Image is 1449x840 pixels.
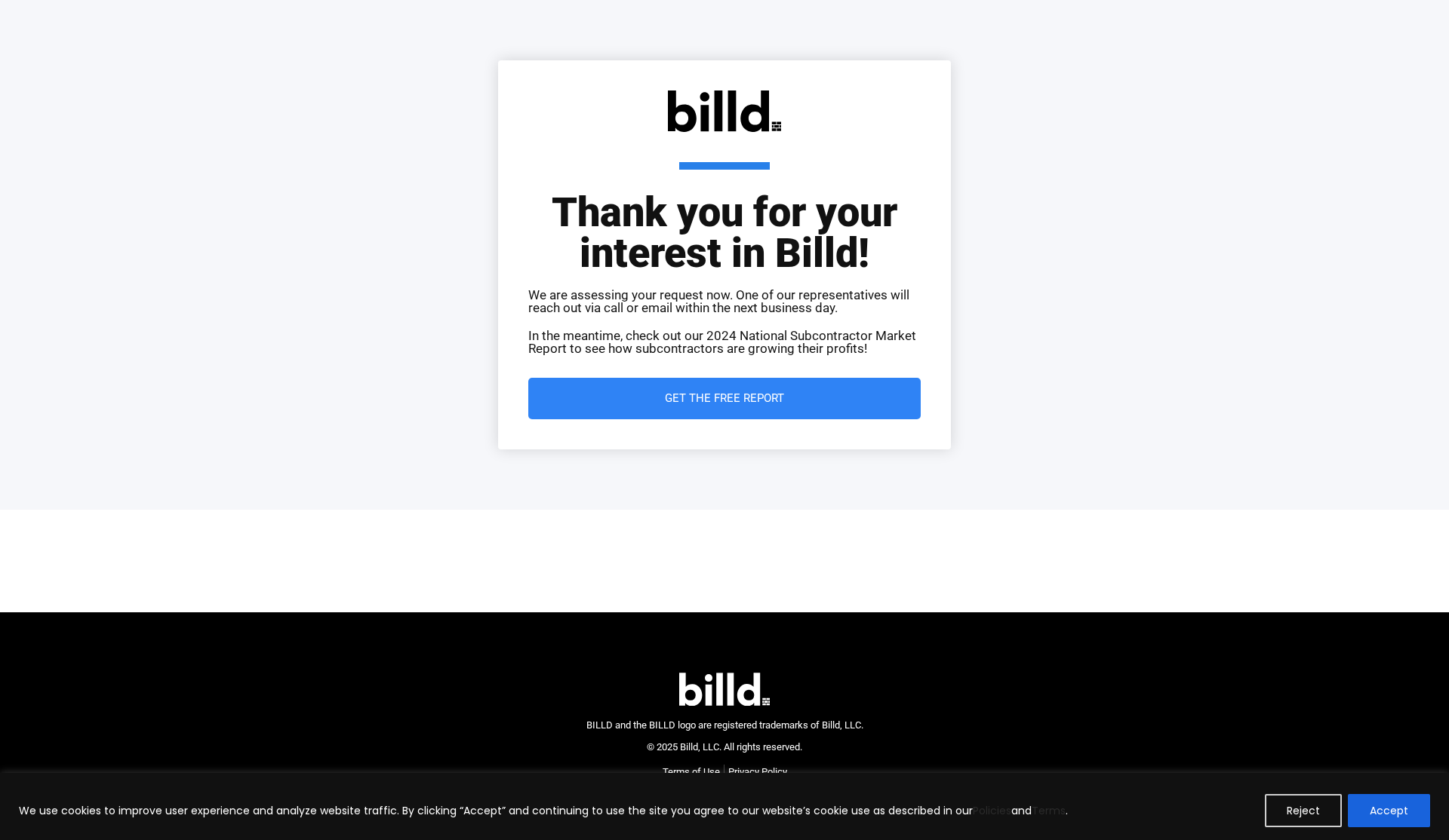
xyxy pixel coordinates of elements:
nav: Menu [663,765,787,780]
a: Policies [973,803,1011,818]
p: We are assessing your request now. One of our representatives will reach out via call or email wi... [528,289,921,314]
span: BILLD and the BILLD logo are registered trademarks of Billd, LLC. © 2025 Billd, LLC. All rights r... [586,719,863,753]
button: Reject [1265,794,1342,827]
a: Get the Free Report [528,378,921,419]
button: Accept [1348,794,1430,827]
span: Get the Free Report [665,393,784,404]
p: We use cookies to improve user experience and analyze website traffic. By clicking “Accept” and c... [19,802,1068,820]
h1: Thank you for your interest in Billd! [528,162,921,274]
a: Terms of Use [663,765,720,780]
a: Privacy Policy [728,765,787,780]
p: In the meantime, check out our 2024 National Subcontractor Market Report to see how subcontractor... [528,330,921,355]
a: Terms [1032,803,1066,818]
